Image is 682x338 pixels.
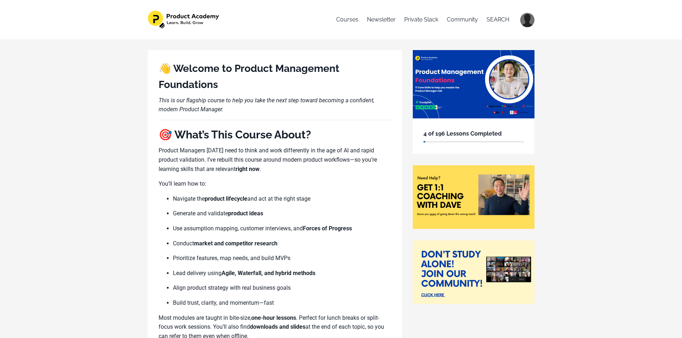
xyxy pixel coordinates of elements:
a: Community [447,11,478,29]
p: Product Managers [DATE] need to think and work differently in the age of AI and rapid product val... [159,146,391,173]
b: right now [236,166,260,172]
a: SEARCH [487,11,509,29]
b: Forces of Progress [303,225,352,232]
b: product ideas [228,210,263,217]
b: Agile, Waterfall, and hybrid methods [222,270,315,276]
b: product lifecycle [205,195,247,202]
p: Generate and validate [173,209,391,218]
img: 1e4575b-f30f-f7bc-803-1053f84514_582dc3fb-c1b0-4259-95ab-5487f20d86c3.png [148,11,221,29]
p: Align product strategy with real business goals [173,283,391,293]
span: Lead delivery using [173,270,222,276]
h6: 4 of 196 Lessons Completed [424,129,524,138]
a: Newsletter [367,11,396,29]
span: Conduct [173,240,194,247]
img: 44604e1-f832-4873-c755-8be23318bfc_12.png [413,50,535,118]
p: Prioritize features, map needs, and build MVPs [173,254,391,263]
a: Courses [336,11,358,29]
a: Private Slack [404,11,438,29]
b: one-hour lessons [251,314,296,321]
p: Build trust, clarity, and momentum—fast [173,298,391,308]
b: 👋 Welcome to Product Management Foundations [159,63,339,90]
img: 8f7df7-7e21-1711-f3b5-0b085c5d0c7_join_our_community.png [413,240,535,304]
b: 🎯 What’s This Course About? [159,128,311,141]
p: You’ll learn how to: [159,179,391,188]
img: c09fbb7e94211bd97a8ab03566e2c778 [520,13,535,27]
b: market and competitor research [194,240,277,247]
b: downloads and slides [250,323,305,330]
i: This is our flagship course to help you take the next step toward becoming a confident, modern Pr... [159,97,374,113]
p: Use assumption mapping, customer interviews, and [173,224,391,233]
p: Navigate the and act at the right stage [173,194,391,204]
img: 8be08-880d-c0e-b727-42286b0aac6e_Need_coaching_.png [413,165,535,229]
